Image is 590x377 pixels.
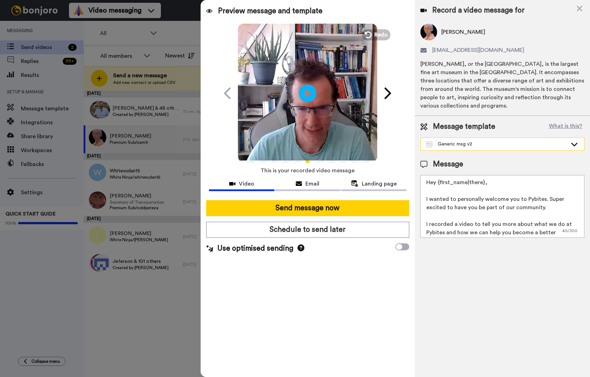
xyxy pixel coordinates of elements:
[239,180,254,188] span: Video
[305,180,319,188] span: Email
[420,60,584,110] div: [PERSON_NAME], or the [GEOGRAPHIC_DATA], is the largest fine art museum in the [GEOGRAPHIC_DATA]....
[261,163,355,178] span: This is your recorded video message
[206,200,409,216] button: Send message now
[432,46,524,54] span: [EMAIL_ADDRESS][DOMAIN_NAME]
[547,121,584,132] button: What is this?
[420,175,584,238] textarea: Hey {first_name|there}, I wanted to personally welcome you to Pybites. Super excited to have you ...
[206,222,409,238] button: Schedule to send later
[362,180,397,188] span: Landing page
[433,121,495,132] span: Message template
[433,159,463,170] span: Message
[426,141,567,148] div: Generic msg v2
[426,142,432,147] img: Message-temps.svg
[217,243,293,254] span: Use optimised sending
